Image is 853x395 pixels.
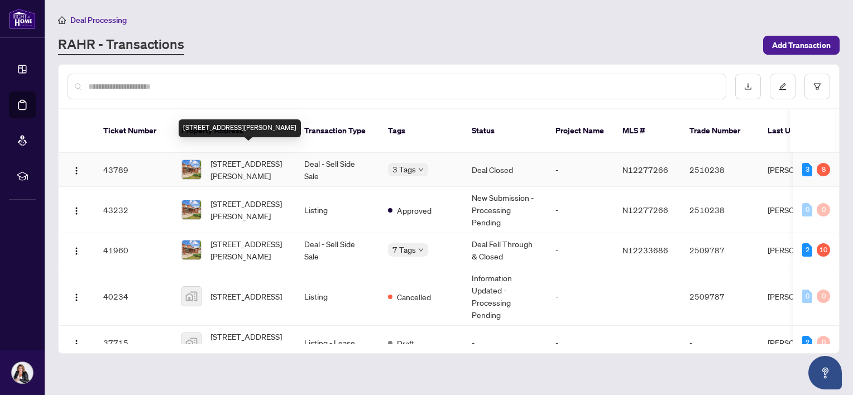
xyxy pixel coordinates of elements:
[681,187,759,233] td: 2510238
[547,267,614,326] td: -
[463,109,547,153] th: Status
[58,35,184,55] a: RAHR - Transactions
[547,153,614,187] td: -
[759,267,842,326] td: [PERSON_NAME]
[759,153,842,187] td: [PERSON_NAME]
[817,163,830,176] div: 8
[759,233,842,267] td: [PERSON_NAME]
[295,109,379,153] th: Transaction Type
[735,74,761,99] button: download
[817,290,830,303] div: 0
[210,290,282,302] span: [STREET_ADDRESS]
[817,203,830,216] div: 0
[547,187,614,233] td: -
[72,247,81,256] img: Logo
[802,203,812,216] div: 0
[94,187,172,233] td: 43232
[681,153,759,187] td: 2510238
[802,290,812,303] div: 0
[802,163,812,176] div: 3
[210,330,286,355] span: [STREET_ADDRESS][PERSON_NAME]
[392,243,416,256] span: 7 Tags
[295,153,379,187] td: Deal - Sell Side Sale
[759,187,842,233] td: [PERSON_NAME]
[68,287,85,305] button: Logo
[94,326,172,360] td: 37715
[763,36,840,55] button: Add Transaction
[94,267,172,326] td: 40234
[70,15,127,25] span: Deal Processing
[614,109,681,153] th: MLS #
[179,119,301,137] div: [STREET_ADDRESS][PERSON_NAME]
[210,238,286,262] span: [STREET_ADDRESS][PERSON_NAME]
[817,243,830,257] div: 10
[68,334,85,351] button: Logo
[94,153,172,187] td: 43789
[418,247,424,253] span: down
[68,161,85,179] button: Logo
[759,109,842,153] th: Last Updated By
[295,187,379,233] td: Listing
[622,165,668,175] span: N12277266
[779,83,787,90] span: edit
[182,287,201,306] img: thumbnail-img
[94,109,172,153] th: Ticket Number
[802,243,812,257] div: 2
[817,336,830,349] div: 0
[295,326,379,360] td: Listing - Lease
[172,109,295,153] th: Property Address
[210,197,286,222] span: [STREET_ADDRESS][PERSON_NAME]
[770,74,796,99] button: edit
[72,206,81,215] img: Logo
[397,337,414,349] span: Draft
[681,267,759,326] td: 2509787
[210,157,286,182] span: [STREET_ADDRESS][PERSON_NAME]
[72,166,81,175] img: Logo
[622,245,668,255] span: N12233686
[813,83,821,90] span: filter
[681,233,759,267] td: 2509787
[58,16,66,24] span: home
[68,241,85,259] button: Logo
[547,109,614,153] th: Project Name
[804,74,830,99] button: filter
[463,326,547,360] td: -
[379,109,463,153] th: Tags
[392,163,416,176] span: 3 Tags
[622,205,668,215] span: N12277266
[759,326,842,360] td: [PERSON_NAME]
[681,109,759,153] th: Trade Number
[397,291,431,303] span: Cancelled
[772,36,831,54] span: Add Transaction
[9,8,36,29] img: logo
[808,356,842,389] button: Open asap
[295,267,379,326] td: Listing
[295,233,379,267] td: Deal - Sell Side Sale
[418,167,424,172] span: down
[182,200,201,219] img: thumbnail-img
[547,326,614,360] td: -
[802,336,812,349] div: 2
[547,233,614,267] td: -
[182,160,201,179] img: thumbnail-img
[744,83,752,90] span: download
[12,362,33,383] img: Profile Icon
[68,201,85,219] button: Logo
[463,233,547,267] td: Deal Fell Through & Closed
[463,187,547,233] td: New Submission - Processing Pending
[463,153,547,187] td: Deal Closed
[72,293,81,302] img: Logo
[463,267,547,326] td: Information Updated - Processing Pending
[182,240,201,259] img: thumbnail-img
[94,233,172,267] td: 41960
[182,333,201,352] img: thumbnail-img
[397,204,432,216] span: Approved
[72,339,81,348] img: Logo
[681,326,759,360] td: -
